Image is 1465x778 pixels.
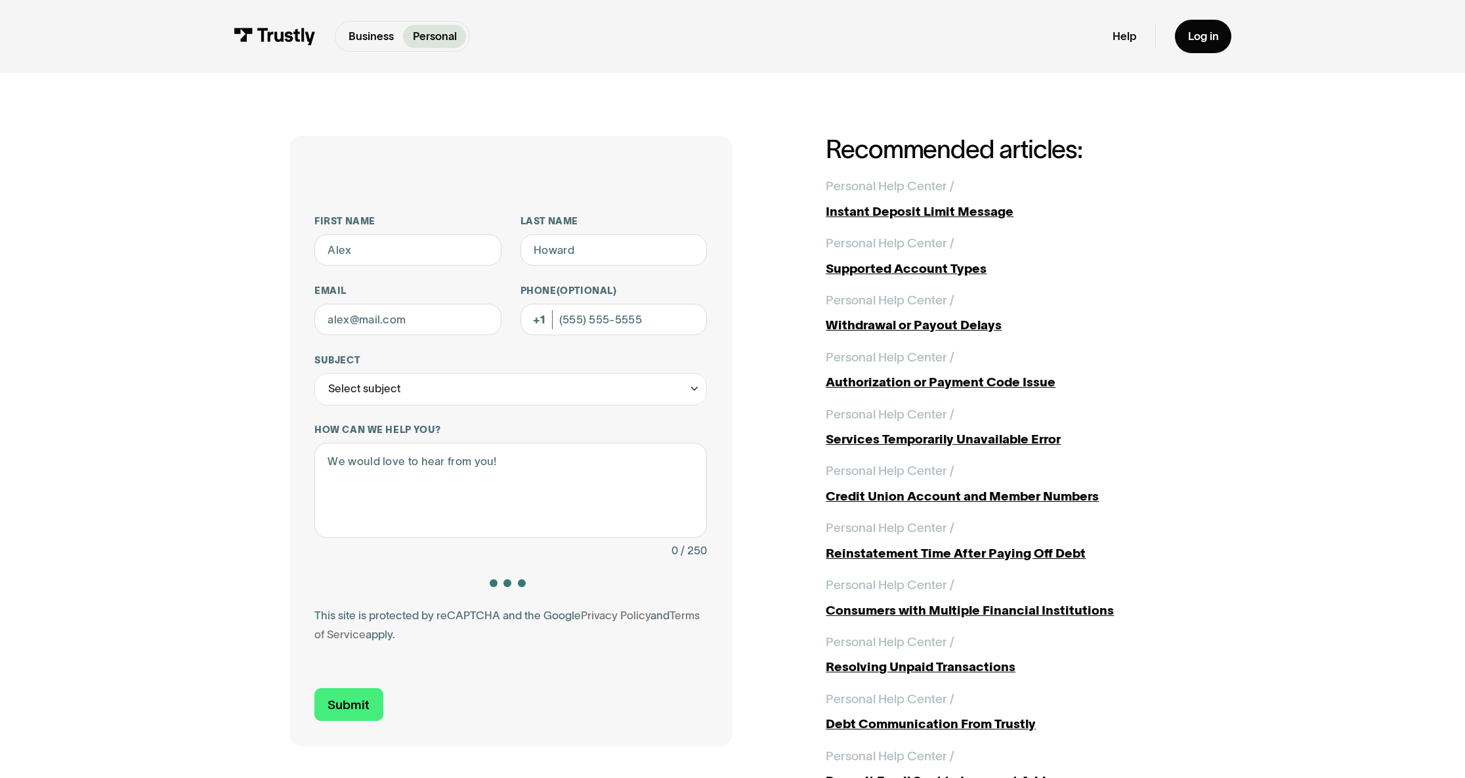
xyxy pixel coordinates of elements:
[1188,30,1219,44] div: Log in
[826,544,1176,563] div: Reinstatement Time After Paying Off Debt
[826,259,1176,278] div: Supported Account Types
[520,285,708,297] label: Phone
[314,688,383,721] input: Submit
[314,215,501,228] label: First name
[826,518,954,537] div: Personal Help Center /
[826,405,1176,449] a: Personal Help Center /Services Temporarily Unavailable Error
[581,609,650,621] a: Privacy Policy
[681,541,707,560] div: / 250
[826,461,954,480] div: Personal Help Center /
[671,541,678,560] div: 0
[1175,20,1231,53] a: Log in
[826,689,1176,734] a: Personal Help Center /Debt Communication From Trustly
[349,28,394,45] p: Business
[826,202,1176,221] div: Instant Deposit Limit Message
[826,176,1176,221] a: Personal Help Center /Instant Deposit Limit Message
[826,575,1176,620] a: Personal Help Center /Consumers with Multiple Financial Institutions
[826,405,954,424] div: Personal Help Center /
[826,632,954,651] div: Personal Help Center /
[826,430,1176,449] div: Services Temporarily Unavailable Error
[826,747,954,766] div: Personal Help Center /
[520,234,708,266] input: Howard
[826,601,1176,620] div: Consumers with Multiple Financial Institutions
[826,291,1176,335] a: Personal Help Center /Withdrawal or Payout Delays
[1113,30,1136,44] a: Help
[826,714,1176,733] div: Debt Communication From Trustly
[339,25,403,48] a: Business
[314,354,707,367] label: Subject
[314,304,501,335] input: alex@mail.com
[314,234,501,266] input: Alex
[826,348,954,367] div: Personal Help Center /
[826,575,954,594] div: Personal Help Center /
[314,606,707,644] div: This site is protected by reCAPTCHA and the Google and apply.
[520,304,708,335] input: (555) 555-5555
[520,215,708,228] label: Last name
[826,136,1176,163] h2: Recommended articles:
[403,25,466,48] a: Personal
[826,373,1176,392] div: Authorization or Payment Code Issue
[826,348,1176,392] a: Personal Help Center /Authorization or Payment Code Issue
[826,316,1176,335] div: Withdrawal or Payout Delays
[826,689,954,708] div: Personal Help Center /
[314,424,707,436] label: How can we help you?
[826,632,1176,677] a: Personal Help Center /Resolving Unpaid Transactions
[826,657,1176,676] div: Resolving Unpaid Transactions
[328,379,400,398] div: Select subject
[826,291,954,310] div: Personal Help Center /
[826,461,1176,506] a: Personal Help Center /Credit Union Account and Member Numbers
[557,285,617,296] span: (Optional)
[314,285,501,297] label: Email
[826,518,1176,563] a: Personal Help Center /Reinstatement Time After Paying Off Debt
[826,176,954,195] div: Personal Help Center /
[413,28,457,45] p: Personal
[314,609,700,640] a: Terms of Service
[826,234,954,253] div: Personal Help Center /
[234,28,316,45] img: Trustly Logo
[826,234,1176,278] a: Personal Help Center /Supported Account Types
[826,487,1176,506] div: Credit Union Account and Member Numbers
